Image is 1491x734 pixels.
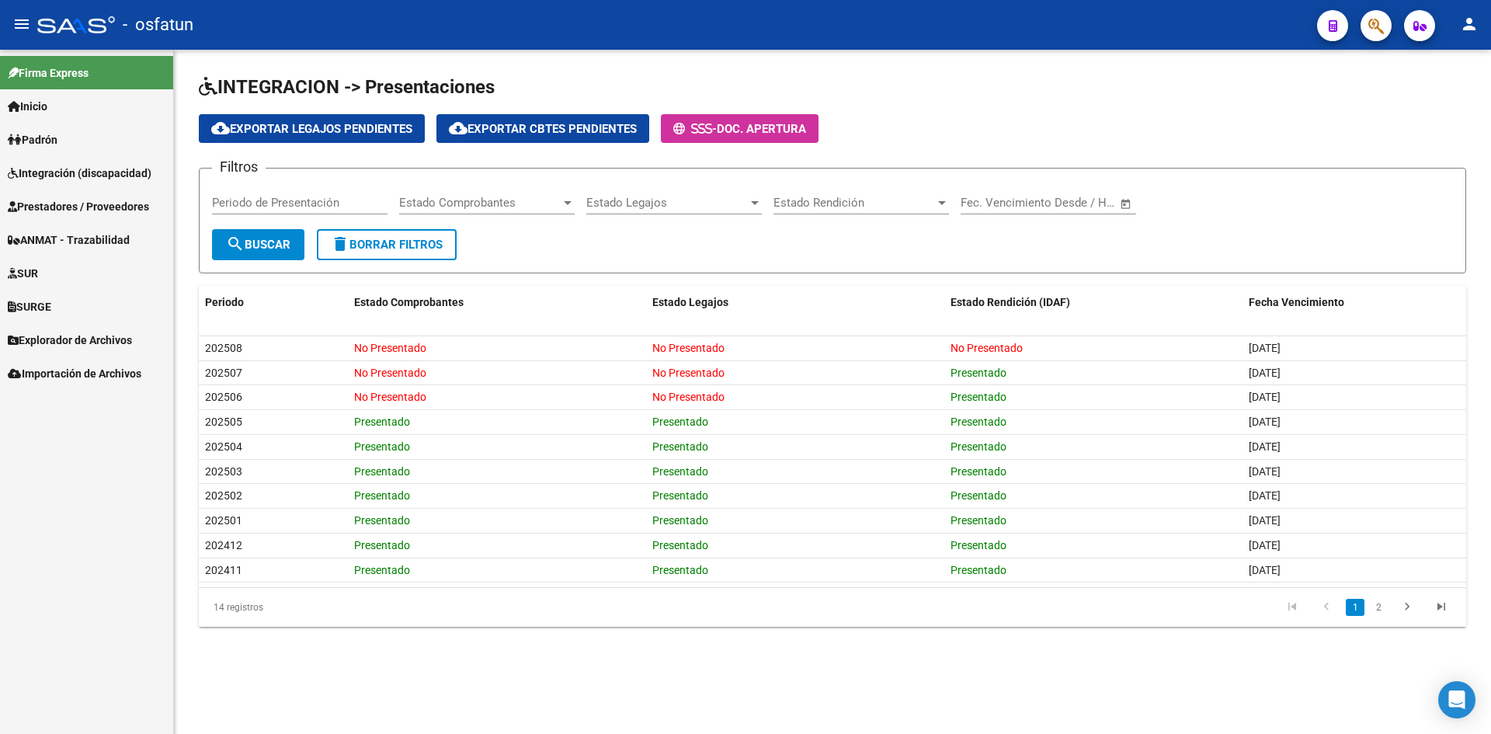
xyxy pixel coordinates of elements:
span: 202412 [205,539,242,551]
span: Presentado [354,514,410,527]
span: Firma Express [8,64,89,82]
span: 202411 [205,564,242,576]
span: Prestadores / Proveedores [8,198,149,215]
mat-icon: cloud_download [211,119,230,137]
span: Presentado [354,489,410,502]
span: 202506 [205,391,242,403]
a: go to previous page [1312,599,1341,616]
span: Presentado [951,367,1006,379]
datatable-header-cell: Estado Rendición (IDAF) [944,286,1242,319]
span: No Presentado [354,342,426,354]
datatable-header-cell: Fecha Vencimiento [1242,286,1466,319]
span: Presentado [652,489,708,502]
span: Presentado [951,391,1006,403]
span: [DATE] [1249,440,1281,453]
span: 202504 [205,440,242,453]
a: 1 [1346,599,1364,616]
span: [DATE] [1249,416,1281,428]
button: Exportar Legajos Pendientes [199,114,425,143]
span: Borrar Filtros [331,238,443,252]
span: Exportar Cbtes Pendientes [449,122,637,136]
span: [DATE] [1249,391,1281,403]
span: Estado Comprobantes [354,296,464,308]
span: 202508 [205,342,242,354]
span: Exportar Legajos Pendientes [211,122,412,136]
span: SURGE [8,298,51,315]
span: Estado Comprobantes [399,196,561,210]
span: - osfatun [123,8,193,42]
span: Fecha Vencimiento [1249,296,1344,308]
mat-icon: delete [331,235,349,253]
span: Inicio [8,98,47,115]
span: Presentado [354,440,410,453]
span: 202501 [205,514,242,527]
a: 2 [1369,599,1388,616]
span: Presentado [652,465,708,478]
span: Presentado [951,489,1006,502]
span: Presentado [354,416,410,428]
button: Exportar Cbtes Pendientes [436,114,649,143]
span: Presentado [951,416,1006,428]
span: No Presentado [354,367,426,379]
a: go to first page [1277,599,1307,616]
span: [DATE] [1249,489,1281,502]
span: Importación de Archivos [8,365,141,382]
span: 202503 [205,465,242,478]
span: Periodo [205,296,244,308]
span: Estado Legajos [652,296,728,308]
span: Presentado [652,416,708,428]
span: [DATE] [1249,465,1281,478]
span: Doc. Apertura [717,122,806,136]
span: Presentado [951,440,1006,453]
span: Presentado [652,539,708,551]
span: Explorador de Archivos [8,332,132,349]
span: Padrón [8,131,57,148]
button: Borrar Filtros [317,229,457,260]
input: Fecha fin [1037,196,1113,210]
datatable-header-cell: Estado Legajos [646,286,944,319]
span: No Presentado [652,367,725,379]
span: 202505 [205,416,242,428]
span: SUR [8,265,38,282]
span: Estado Legajos [586,196,748,210]
input: Fecha inicio [961,196,1024,210]
span: Presentado [354,564,410,576]
li: page 2 [1367,594,1390,621]
span: Presentado [951,465,1006,478]
mat-icon: cloud_download [449,119,467,137]
span: No Presentado [354,391,426,403]
span: [DATE] [1249,514,1281,527]
mat-icon: menu [12,15,31,33]
span: Presentado [951,564,1006,576]
li: page 1 [1343,594,1367,621]
a: go to next page [1392,599,1422,616]
div: 14 registros [199,588,450,627]
span: No Presentado [951,342,1023,354]
datatable-header-cell: Estado Comprobantes [348,286,646,319]
span: Presentado [951,539,1006,551]
span: Presentado [354,465,410,478]
span: Presentado [652,564,708,576]
span: Presentado [652,440,708,453]
span: Presentado [951,514,1006,527]
span: 202507 [205,367,242,379]
div: Open Intercom Messenger [1438,681,1475,718]
span: Presentado [354,539,410,551]
span: INTEGRACION -> Presentaciones [199,76,495,98]
span: - [673,122,717,136]
span: 202502 [205,489,242,502]
button: Buscar [212,229,304,260]
span: [DATE] [1249,539,1281,551]
span: Estado Rendición [773,196,935,210]
span: [DATE] [1249,342,1281,354]
mat-icon: search [226,235,245,253]
button: -Doc. Apertura [661,114,818,143]
span: ANMAT - Trazabilidad [8,231,130,249]
span: Buscar [226,238,290,252]
a: go to last page [1427,599,1456,616]
span: [DATE] [1249,367,1281,379]
span: No Presentado [652,391,725,403]
datatable-header-cell: Periodo [199,286,348,319]
h3: Filtros [212,156,266,178]
span: Presentado [652,514,708,527]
